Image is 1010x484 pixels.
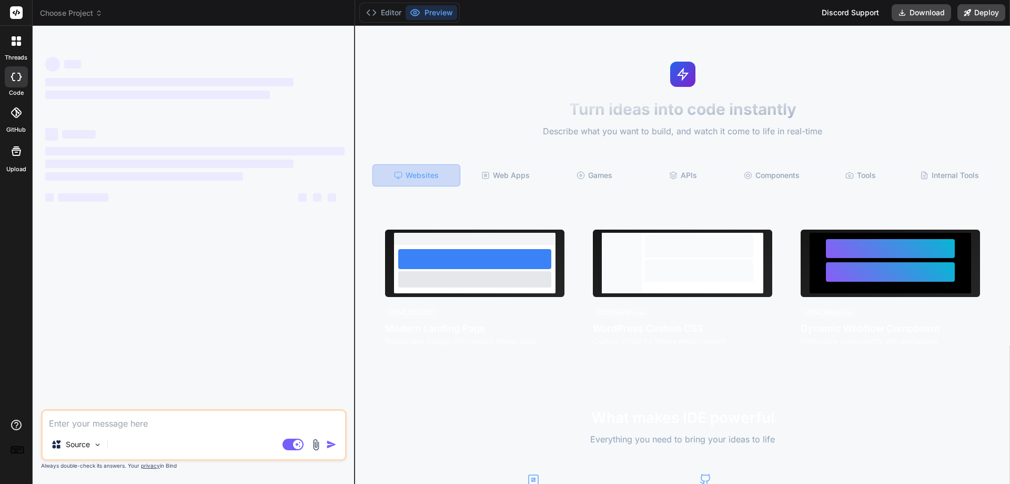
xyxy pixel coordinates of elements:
[593,336,772,347] p: Custom styles for theme enhancement
[462,164,549,186] div: Web Apps
[640,164,726,186] div: APIs
[361,125,1004,139] p: Describe what you want to build, and watch it come to life in real-time
[6,125,26,134] label: GitHub
[385,321,564,336] h4: Modern Landing Page
[362,5,406,20] button: Editor
[45,160,294,168] span: ‌
[45,57,60,72] span: ‌
[957,4,1005,21] button: Deploy
[41,461,347,471] p: Always double-check its answers. Your in Bind
[328,193,336,202] span: ‌
[62,130,96,139] span: ‌
[45,128,58,141] span: ‌
[310,439,322,451] img: attachment
[64,60,81,68] span: ‌
[361,100,1004,118] h1: Turn ideas into code instantly
[45,147,345,155] span: ‌
[817,164,904,186] div: Tools
[385,336,564,347] p: Responsive design with smooth interactions
[593,321,772,336] h4: WordPress Custom CSS
[815,4,885,21] div: Discord Support
[551,164,638,186] div: Games
[6,165,26,174] label: Upload
[9,88,24,97] label: code
[5,53,27,62] label: threads
[45,78,294,86] span: ‌
[593,307,649,319] div: CSS/WordPress
[906,164,993,186] div: Internal Tools
[801,336,980,347] p: Interactive components with animations
[58,193,108,202] span: ‌
[298,193,307,202] span: ‌
[892,4,951,21] button: Download
[45,91,270,99] span: ‌
[516,407,850,429] h2: What makes IDE powerful
[385,307,437,319] div: HTML/CSS/JS
[801,321,980,336] h4: Dynamic Webflow Component
[516,433,850,446] p: Everything you need to bring your ideas to life
[326,439,337,450] img: icon
[729,164,815,186] div: Components
[313,193,321,202] span: ‌
[66,439,90,450] p: Source
[141,462,160,469] span: privacy
[45,193,54,202] span: ‌
[93,440,102,449] img: Pick Models
[40,8,103,18] span: Choose Project
[801,307,856,319] div: HTML/Webflow
[45,172,243,181] span: ‌
[406,5,457,20] button: Preview
[372,164,460,186] div: Websites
